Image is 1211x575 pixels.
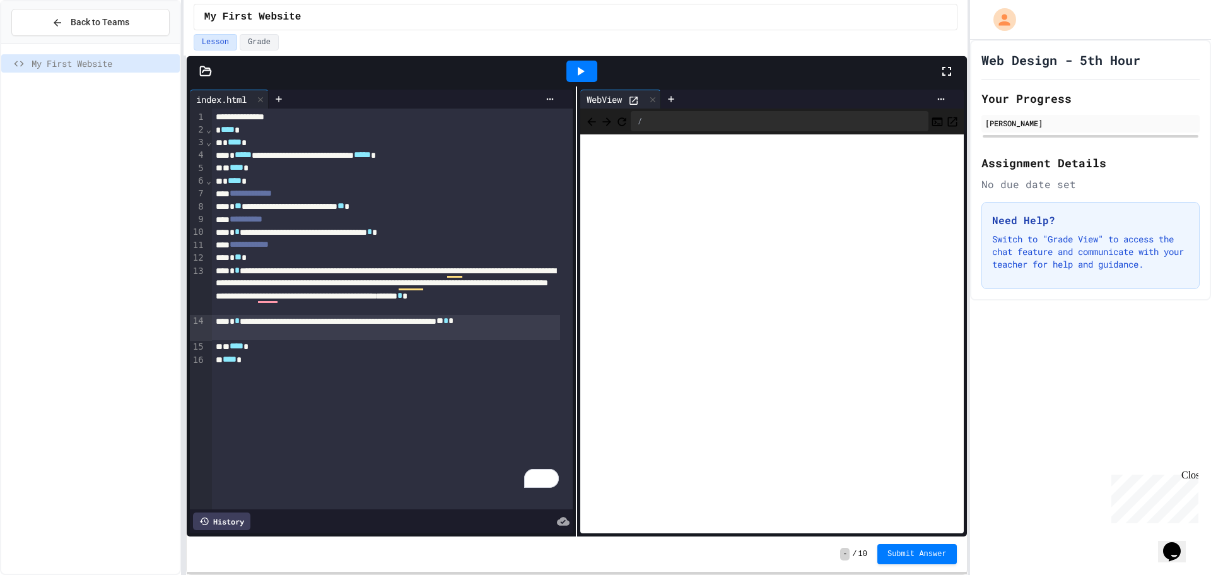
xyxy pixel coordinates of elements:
[190,226,206,239] div: 10
[580,90,661,109] div: WebView
[931,114,944,129] button: Console
[190,162,206,175] div: 5
[190,187,206,200] div: 7
[193,513,250,530] div: History
[206,124,212,134] span: Fold line
[980,5,1019,34] div: My Account
[585,113,598,129] span: Back
[206,137,212,147] span: Fold line
[985,117,1196,129] div: [PERSON_NAME]
[190,213,206,226] div: 9
[852,549,857,559] span: /
[946,114,959,129] button: Open in new tab
[887,549,947,559] span: Submit Answer
[190,136,206,149] div: 3
[981,154,1200,172] h2: Assignment Details
[840,548,850,560] span: -
[981,177,1200,192] div: No due date set
[206,175,212,186] span: Fold line
[190,149,206,162] div: 4
[204,9,301,25] span: My First Website
[190,124,206,136] div: 2
[580,134,963,534] iframe: Web Preview
[981,51,1140,69] h1: Web Design - 5th Hour
[858,549,867,559] span: 10
[190,90,269,109] div: index.html
[600,113,613,129] span: Forward
[190,252,206,264] div: 12
[190,93,253,106] div: index.html
[1158,525,1198,562] iframe: chat widget
[877,544,957,564] button: Submit Answer
[981,90,1200,107] h2: Your Progress
[992,213,1189,228] h3: Need Help?
[992,233,1189,271] p: Switch to "Grade View" to access the chat feature and communicate with your teacher for help and ...
[190,175,206,187] div: 6
[240,34,279,50] button: Grade
[190,341,206,353] div: 15
[1106,470,1198,523] iframe: chat widget
[190,265,206,316] div: 13
[580,93,628,106] div: WebView
[190,315,206,341] div: 14
[71,16,129,29] span: Back to Teams
[194,34,237,50] button: Lesson
[11,9,170,36] button: Back to Teams
[32,57,175,70] span: My First Website
[616,114,628,129] button: Refresh
[5,5,87,80] div: Chat with us now!Close
[212,109,573,509] div: To enrich screen reader interactions, please activate Accessibility in Grammarly extension settings
[190,111,206,124] div: 1
[631,111,928,131] div: /
[190,201,206,213] div: 8
[190,239,206,252] div: 11
[190,354,206,367] div: 16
